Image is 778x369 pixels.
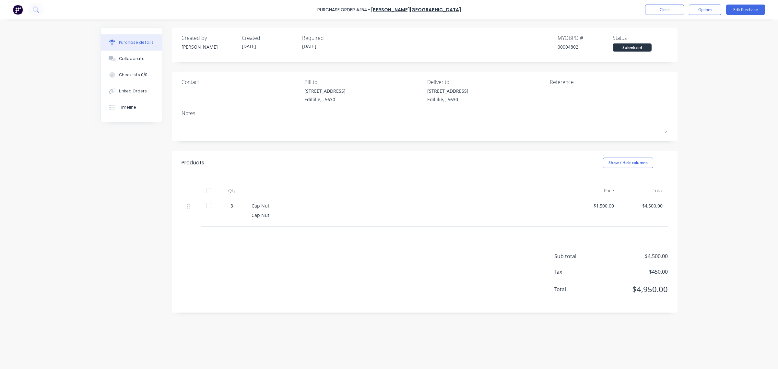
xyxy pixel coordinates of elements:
div: Purchase details [119,40,154,45]
div: Bill to [304,78,422,86]
img: Factory [13,5,23,15]
div: [STREET_ADDRESS] [304,88,346,94]
button: Purchase details [101,34,162,51]
span: Tax [554,268,603,276]
div: Edillilie, , 5630 [427,96,468,103]
div: Cap Nut [252,212,565,219]
div: Contact [182,78,300,86]
div: Price [571,184,619,197]
div: Edillilie, , 5630 [304,96,346,103]
div: Created by [182,34,237,42]
button: Collaborate [101,51,162,67]
span: $450.00 [603,268,668,276]
button: Edit Purchase [726,5,765,15]
div: Deliver to [427,78,545,86]
span: $4,500.00 [603,252,668,260]
div: Linked Orders [119,88,147,94]
div: $4,500.00 [624,202,663,209]
div: MYOB PO # [558,34,613,42]
button: Timeline [101,99,162,115]
div: $1,500.00 [576,202,614,209]
div: [PERSON_NAME] [182,43,237,50]
div: Status [613,34,668,42]
div: Required [302,34,357,42]
div: Cap Nut [252,202,565,209]
div: Total [619,184,668,197]
div: 3 [222,202,241,209]
button: Linked Orders [101,83,162,99]
span: Total [554,285,603,293]
button: Checklists 0/0 [101,67,162,83]
span: $4,950.00 [603,283,668,295]
div: Collaborate [119,56,145,62]
button: Close [645,5,684,15]
a: [PERSON_NAME][GEOGRAPHIC_DATA] [371,6,461,13]
button: Options [689,5,721,15]
button: Show / Hide columns [603,158,653,168]
div: Submitted [613,43,652,52]
div: [STREET_ADDRESS] [427,88,468,94]
div: Qty [217,184,246,197]
div: Checklists 0/0 [119,72,147,78]
div: Reference [550,78,668,86]
div: Created [242,34,297,42]
div: Products [182,159,204,167]
div: Timeline [119,104,136,110]
div: 00004802 [558,43,613,50]
div: Notes [182,109,668,117]
div: Purchase Order #154 - [317,6,371,13]
span: Sub total [554,252,603,260]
